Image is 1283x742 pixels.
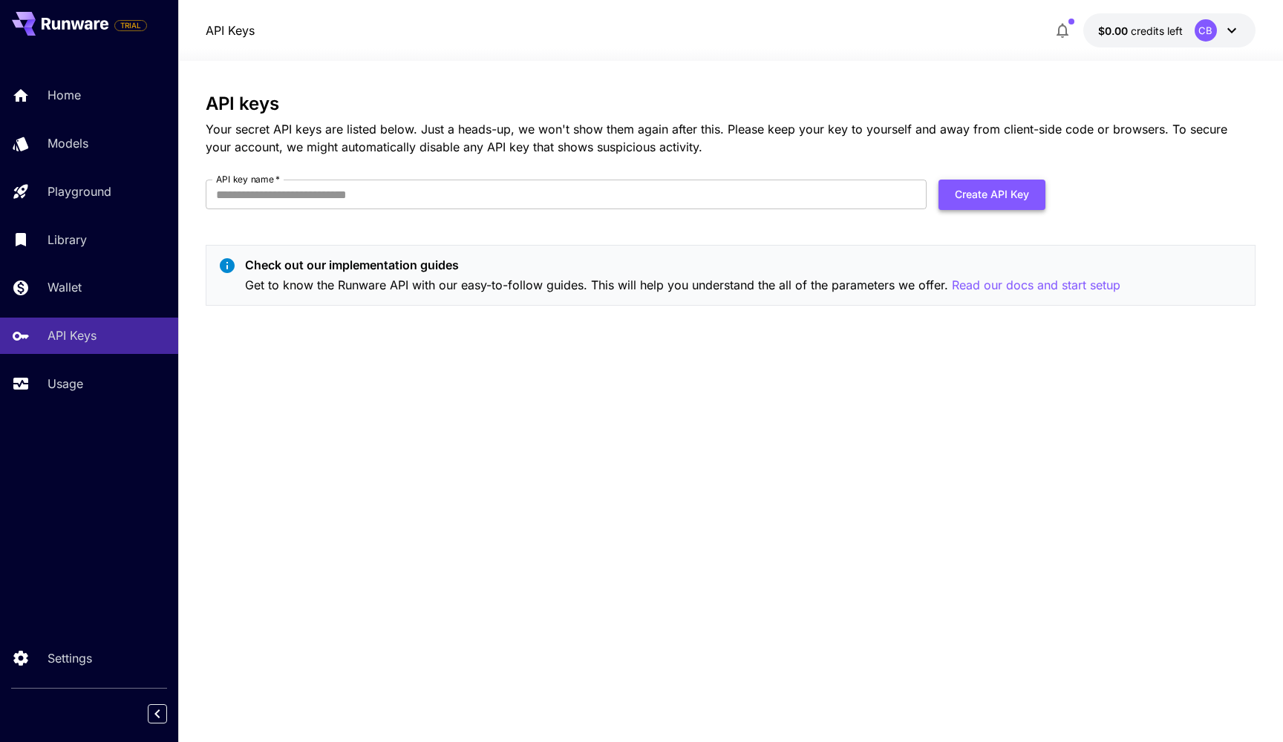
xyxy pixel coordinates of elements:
p: Check out our implementation guides [245,256,1120,274]
p: Usage [48,375,83,393]
p: API Keys [48,326,97,344]
h3: API keys [206,93,1256,114]
p: Settings [48,649,92,667]
p: Home [48,86,81,104]
button: Create API Key [938,180,1045,210]
nav: breadcrumb [206,22,255,39]
span: TRIAL [115,20,146,31]
p: Library [48,231,87,249]
div: $0.00 [1098,23,1183,39]
div: Collapse sidebar [159,700,178,727]
p: Wallet [48,278,82,296]
span: $0.00 [1098,24,1131,37]
button: Collapse sidebar [148,704,167,723]
button: $0.00CB [1083,13,1256,47]
span: credits left [1131,24,1183,37]
button: Read our docs and start setup [952,276,1120,295]
p: Models [48,134,88,152]
a: API Keys [206,22,255,39]
div: CB [1195,19,1217,42]
p: Get to know the Runware API with our easy-to-follow guides. This will help you understand the all... [245,276,1120,295]
span: Add your payment card to enable full platform functionality. [114,16,147,34]
label: API key name [216,173,280,185]
p: Playground [48,183,111,200]
p: Your secret API keys are listed below. Just a heads-up, we won't show them again after this. Plea... [206,120,1256,156]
